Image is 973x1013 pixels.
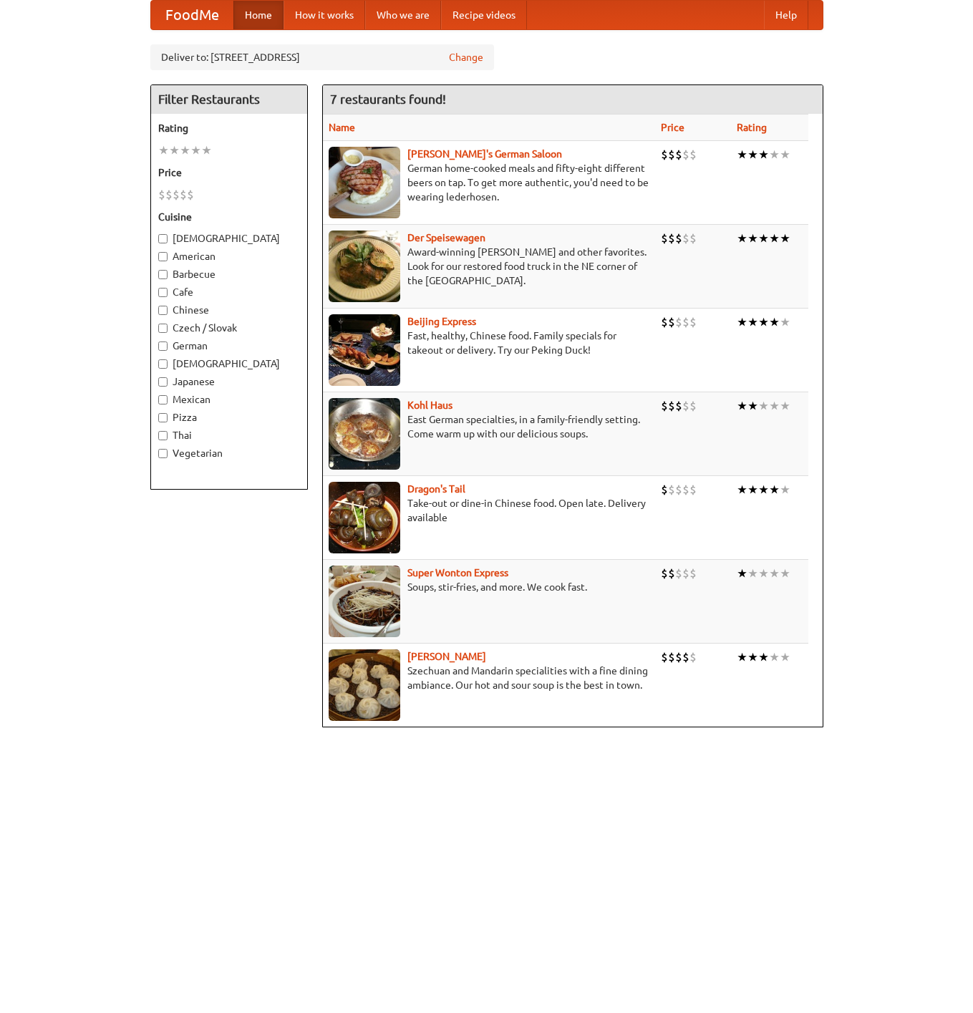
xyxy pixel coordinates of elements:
[158,270,168,279] input: Barbecue
[407,148,562,160] a: [PERSON_NAME]'s German Saloon
[407,567,508,578] a: Super Wonton Express
[661,122,684,133] a: Price
[329,412,649,441] p: East German specialties, in a family-friendly setting. Come warm up with our delicious soups.
[329,664,649,692] p: Szechuan and Mandarin specialities with a fine dining ambiance. Our hot and sour soup is the best...
[769,398,780,414] li: ★
[158,321,300,335] label: Czech / Slovak
[158,267,300,281] label: Barbecue
[780,231,790,246] li: ★
[233,1,284,29] a: Home
[737,147,747,163] li: ★
[675,566,682,581] li: $
[441,1,527,29] a: Recipe videos
[158,374,300,389] label: Japanese
[173,187,180,203] li: $
[661,566,668,581] li: $
[747,649,758,665] li: ★
[449,50,483,64] a: Change
[158,341,168,351] input: German
[201,142,212,158] li: ★
[158,392,300,407] label: Mexican
[769,482,780,498] li: ★
[689,482,697,498] li: $
[330,92,446,106] ng-pluralize: 7 restaurants found!
[689,649,697,665] li: $
[668,398,675,414] li: $
[682,482,689,498] li: $
[407,316,476,327] a: Beijing Express
[158,288,168,297] input: Cafe
[758,314,769,330] li: ★
[180,142,190,158] li: ★
[661,147,668,163] li: $
[668,649,675,665] li: $
[769,147,780,163] li: ★
[158,165,300,180] h5: Price
[737,314,747,330] li: ★
[758,398,769,414] li: ★
[407,651,486,662] a: [PERSON_NAME]
[407,232,485,243] a: Der Speisewagen
[682,566,689,581] li: $
[689,398,697,414] li: $
[689,314,697,330] li: $
[737,482,747,498] li: ★
[329,649,400,721] img: shandong.jpg
[758,231,769,246] li: ★
[747,566,758,581] li: ★
[758,147,769,163] li: ★
[158,303,300,317] label: Chinese
[764,1,808,29] a: Help
[151,85,307,114] h4: Filter Restaurants
[150,44,494,70] div: Deliver to: [STREET_ADDRESS]
[661,482,668,498] li: $
[668,566,675,581] li: $
[187,187,194,203] li: $
[151,1,233,29] a: FoodMe
[769,566,780,581] li: ★
[780,566,790,581] li: ★
[682,649,689,665] li: $
[689,147,697,163] li: $
[668,231,675,246] li: $
[165,187,173,203] li: $
[158,121,300,135] h5: Rating
[780,398,790,414] li: ★
[682,231,689,246] li: $
[158,306,168,315] input: Chinese
[158,359,168,369] input: [DEMOGRAPHIC_DATA]
[158,324,168,333] input: Czech / Slovak
[329,496,649,525] p: Take-out or dine-in Chinese food. Open late. Delivery available
[329,147,400,218] img: esthers.jpg
[737,231,747,246] li: ★
[675,231,682,246] li: $
[758,649,769,665] li: ★
[780,649,790,665] li: ★
[158,142,169,158] li: ★
[675,398,682,414] li: $
[169,142,180,158] li: ★
[682,398,689,414] li: $
[329,245,649,288] p: Award-winning [PERSON_NAME] and other favorites. Look for our restored food truck in the NE corne...
[158,446,300,460] label: Vegetarian
[158,234,168,243] input: [DEMOGRAPHIC_DATA]
[158,413,168,422] input: Pizza
[682,314,689,330] li: $
[329,122,355,133] a: Name
[689,566,697,581] li: $
[329,231,400,302] img: speisewagen.jpg
[407,483,465,495] a: Dragon's Tail
[180,187,187,203] li: $
[329,314,400,386] img: beijing.jpg
[780,482,790,498] li: ★
[668,314,675,330] li: $
[329,482,400,553] img: dragon.jpg
[737,122,767,133] a: Rating
[737,566,747,581] li: ★
[158,428,300,442] label: Thai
